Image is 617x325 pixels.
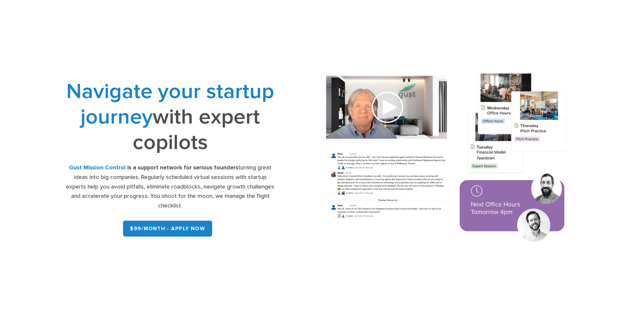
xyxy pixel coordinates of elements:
span: Navigate your startup journey [66,79,274,130]
img: Composition of calendar events, a video call presentation, and chat rooms [313,64,580,254]
div: turning great ideas into big companies. Regularly scheduled virtual sessions with startup experts... [63,163,277,210]
strong: is a support network for serious founders [127,164,238,171]
h1: with expert copilots [63,79,277,155]
strong: Gust Mission Control [69,164,126,171]
a: $99/month - APPLY NOW [123,221,212,236]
